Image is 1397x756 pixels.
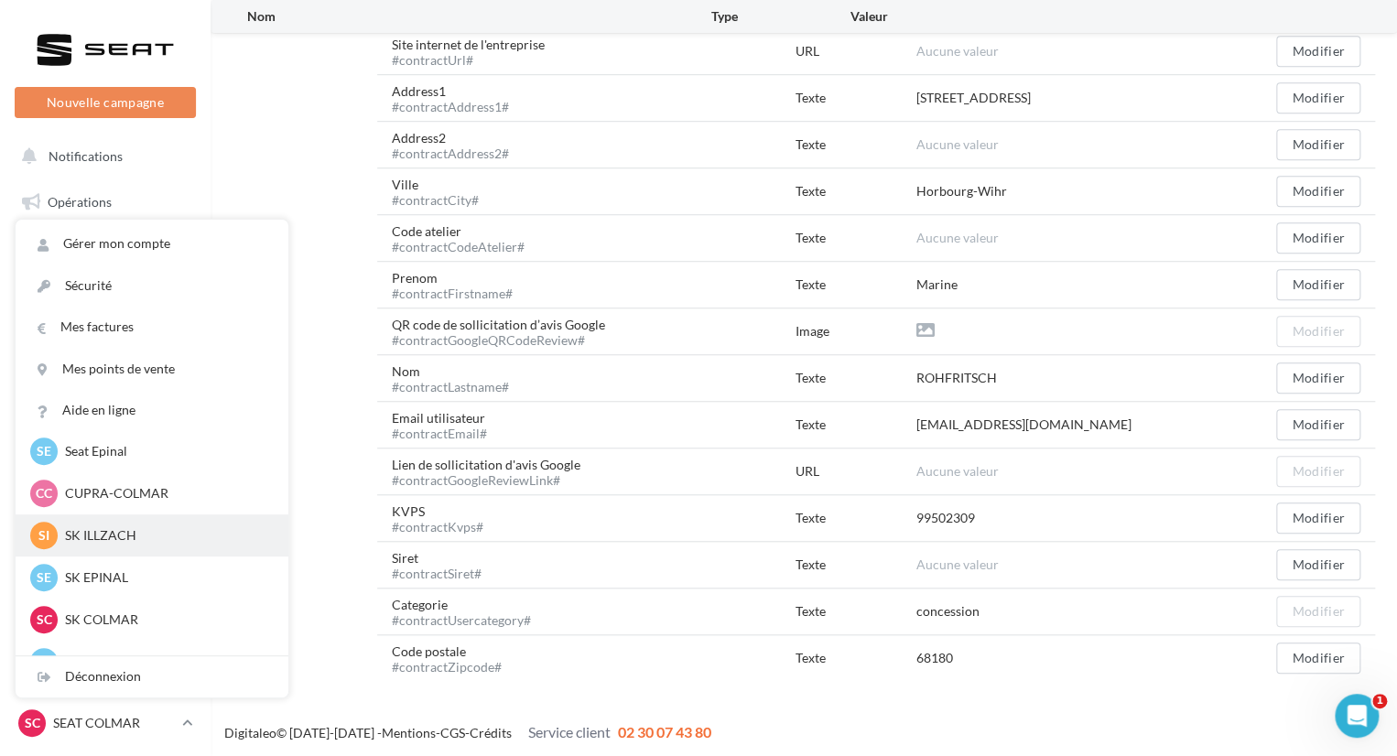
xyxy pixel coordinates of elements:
[392,474,580,487] div: #contractGoogleReviewLink#
[37,610,52,629] span: SC
[16,390,288,431] a: Aide en ligne
[916,230,999,245] span: Aucune valeur
[1276,176,1360,207] button: Modifier
[916,602,980,621] div: concession
[16,349,288,390] a: Mes points de vente
[1276,82,1360,113] button: Modifier
[392,334,605,347] div: #contractGoogleQRCodeReview#
[25,714,40,732] span: SC
[11,321,200,360] a: Campagnes
[392,194,479,207] div: #contractCity#
[392,82,524,113] div: Address1
[1276,596,1360,627] button: Modifier
[916,89,1031,107] div: [STREET_ADDRESS]
[224,725,711,740] span: © [DATE]-[DATE] - - -
[1276,129,1360,160] button: Modifier
[1372,694,1387,708] span: 1
[392,381,509,394] div: #contractLastname#
[1276,269,1360,300] button: Modifier
[11,366,200,405] a: Contacts
[916,416,1132,434] div: [EMAIL_ADDRESS][DOMAIN_NAME]
[48,194,112,210] span: Opérations
[11,183,200,221] a: Opérations
[36,653,52,671] span: AE
[11,412,200,450] a: Médiathèque
[796,556,916,574] div: Texte
[49,148,123,164] span: Notifications
[1276,362,1360,394] button: Modifier
[392,36,559,67] div: Site internet de l'entreprise
[916,463,999,479] span: Aucune valeur
[53,714,175,732] p: SEAT COLMAR
[392,549,496,580] div: Siret
[796,416,916,434] div: Texte
[382,725,436,740] a: Mentions
[916,182,1007,200] div: Horbourg-Wihr
[916,556,999,572] span: Aucune valeur
[796,89,916,107] div: Texte
[37,442,51,460] span: SE
[850,7,1221,26] div: Valeur
[1276,456,1360,487] button: Modifier
[11,502,200,556] a: PLV et print personnalisable
[36,484,52,502] span: CC
[11,228,200,267] a: Boîte de réception11
[392,269,527,300] div: Prenom
[1276,222,1360,254] button: Modifier
[1335,694,1379,738] iframe: Intercom live chat
[392,176,493,207] div: Ville
[916,43,999,59] span: Aucune valeur
[796,602,916,621] div: Texte
[796,509,916,527] div: Texte
[65,610,266,629] p: SK COLMAR
[470,725,512,740] a: Crédits
[711,7,850,26] div: Type
[796,42,916,60] div: URL
[392,409,502,440] div: Email utilisateur
[1276,643,1360,674] button: Modifier
[392,129,524,160] div: Address2
[65,568,266,587] p: SK EPINAL
[796,649,916,667] div: Texte
[1276,549,1360,580] button: Modifier
[392,316,620,347] div: QR code de sollicitation d’avis Google
[392,521,483,534] div: #contractKvps#
[224,725,276,740] a: Digitaleo
[916,369,997,387] div: ROHFRITSCH
[392,661,502,674] div: #contractZipcode#
[796,229,916,247] div: Texte
[796,135,916,154] div: Texte
[16,307,288,348] a: Mes factures
[796,182,916,200] div: Texte
[528,723,611,740] span: Service client
[1276,502,1360,534] button: Modifier
[392,147,509,160] div: #contractAddress2#
[392,241,525,254] div: #contractCodeAtelier#
[796,462,916,481] div: URL
[15,706,196,740] a: SC SEAT COLMAR
[392,54,545,67] div: #contractUrl#
[916,136,999,152] span: Aucune valeur
[392,222,539,254] div: Code atelier
[392,427,487,440] div: #contractEmail#
[392,287,513,300] div: #contractFirstname#
[11,458,200,496] a: Calendrier
[16,223,288,265] a: Gérer mon compte
[11,275,200,314] a: Visibilité en ligne
[38,526,49,545] span: SI
[11,137,192,176] button: Notifications
[916,275,958,294] div: Marine
[65,526,266,545] p: SK ILLZACH
[916,509,975,527] div: 99502309
[392,362,524,394] div: Nom
[1276,316,1360,347] button: Modifier
[37,568,51,587] span: SE
[1276,36,1360,67] button: Modifier
[65,653,266,671] p: Audi EPINAL
[65,442,266,460] p: Seat Epinal
[796,369,916,387] div: Texte
[247,7,711,26] div: Nom
[392,614,531,627] div: #contractUsercategory#
[16,265,288,307] a: Sécurité
[1276,409,1360,440] button: Modifier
